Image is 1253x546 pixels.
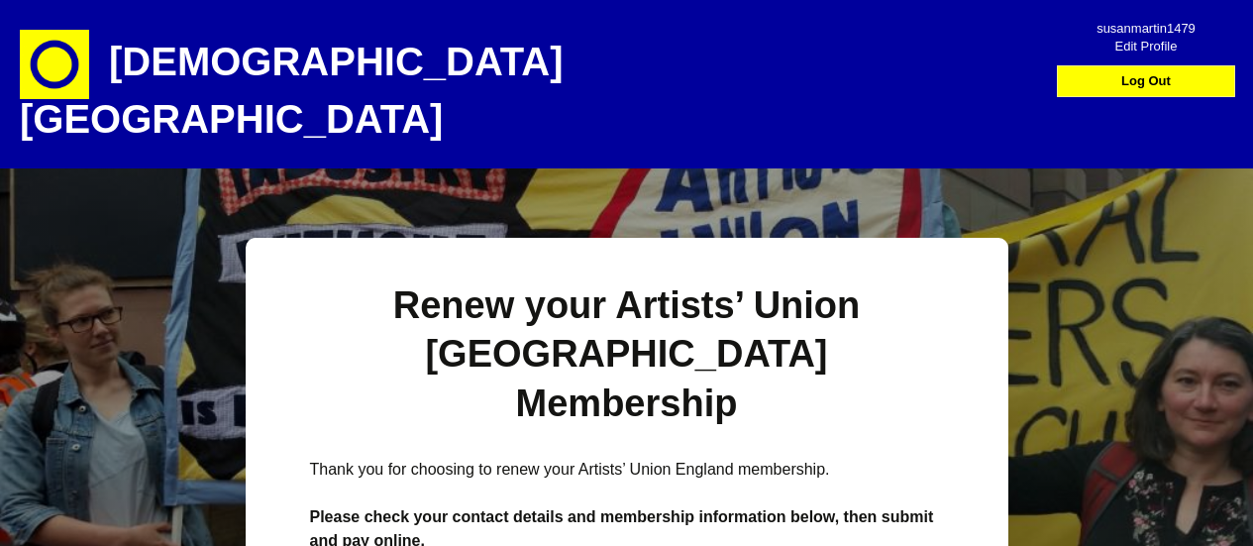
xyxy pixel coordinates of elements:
a: Log Out [1062,66,1230,96]
h1: Renew your Artists’ Union [GEOGRAPHIC_DATA] Membership [310,281,944,428]
img: circle-e1448293145835.png [20,30,89,99]
p: Thank you for choosing to renew your Artists’ Union England membership. [310,458,944,482]
span: susanmartin1479 [1076,13,1216,31]
span: Edit Profile [1076,31,1216,49]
